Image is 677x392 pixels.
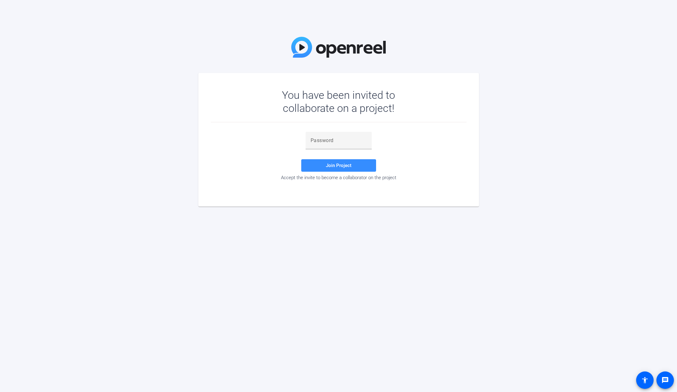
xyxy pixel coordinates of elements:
div: You have been invited to collaborate on a project! [264,88,413,115]
span: Join Project [326,163,351,168]
mat-icon: accessibility [641,376,649,384]
button: Join Project [301,159,376,172]
mat-icon: message [661,376,669,384]
div: Accept the invite to become a collaborator on the project [211,175,467,180]
img: OpenReel Logo [291,37,386,58]
input: Password [311,137,367,144]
